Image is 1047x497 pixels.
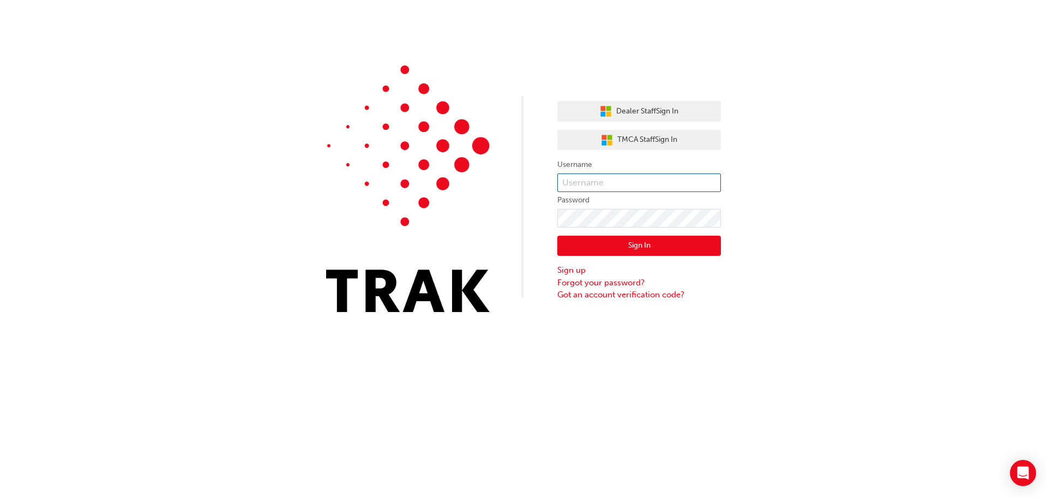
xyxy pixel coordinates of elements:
button: Sign In [557,236,721,256]
label: Username [557,158,721,171]
div: Open Intercom Messenger [1010,460,1036,486]
button: TMCA StaffSign In [557,130,721,151]
span: TMCA Staff Sign In [617,134,677,146]
input: Username [557,173,721,192]
label: Password [557,194,721,207]
a: Got an account verification code? [557,289,721,301]
a: Forgot your password? [557,277,721,289]
img: Trak [326,65,490,312]
button: Dealer StaffSign In [557,101,721,122]
a: Sign up [557,264,721,277]
span: Dealer Staff Sign In [616,105,678,118]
